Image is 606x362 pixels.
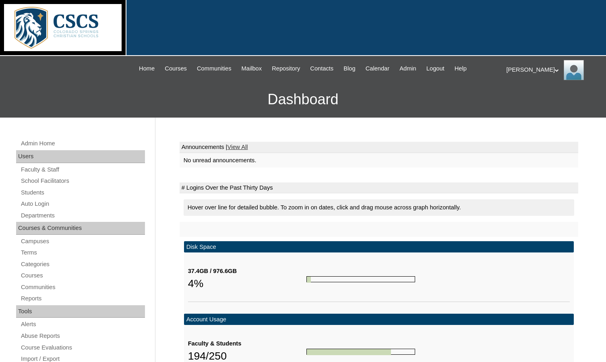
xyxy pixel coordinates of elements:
[20,165,145,175] a: Faculty & Staff
[180,182,578,194] td: # Logins Over the Past Thirty Days
[20,188,145,198] a: Students
[184,314,574,325] td: Account Usage
[197,64,232,73] span: Communities
[399,64,416,73] span: Admin
[20,199,145,209] a: Auto Login
[20,319,145,329] a: Alerts
[564,60,584,80] img: Melanie Sevilla
[180,142,578,153] td: Announcements |
[362,64,393,73] a: Calendar
[20,176,145,186] a: School Facilitators
[193,64,236,73] a: Communities
[227,144,248,150] a: View All
[268,64,304,73] a: Repository
[184,199,574,216] div: Hover over line for detailed bubble. To zoom in on dates, click and drag mouse across graph horiz...
[306,64,337,73] a: Contacts
[395,64,420,73] a: Admin
[451,64,471,73] a: Help
[20,343,145,353] a: Course Evaluations
[4,4,122,51] img: logo-white.png
[339,64,359,73] a: Blog
[135,64,159,73] a: Home
[20,271,145,281] a: Courses
[20,294,145,304] a: Reports
[20,236,145,246] a: Campuses
[20,331,145,341] a: Abuse Reports
[16,150,145,163] div: Users
[272,64,300,73] span: Repository
[20,139,145,149] a: Admin Home
[310,64,333,73] span: Contacts
[455,64,467,73] span: Help
[366,64,389,73] span: Calendar
[238,64,266,73] a: Mailbox
[180,153,578,168] td: No unread announcements.
[242,64,262,73] span: Mailbox
[20,211,145,221] a: Departments
[20,282,145,292] a: Communities
[161,64,191,73] a: Courses
[16,222,145,235] div: Courses & Communities
[165,64,187,73] span: Courses
[184,241,574,253] td: Disk Space
[188,275,306,292] div: 4%
[188,339,306,348] div: Faculty & Students
[343,64,355,73] span: Blog
[20,259,145,269] a: Categories
[426,64,445,73] span: Logout
[188,267,306,275] div: 37.4GB / 976.6GB
[422,64,449,73] a: Logout
[139,64,155,73] span: Home
[16,305,145,318] div: Tools
[4,81,602,118] h3: Dashboard
[20,248,145,258] a: Terms
[507,60,598,80] div: [PERSON_NAME]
